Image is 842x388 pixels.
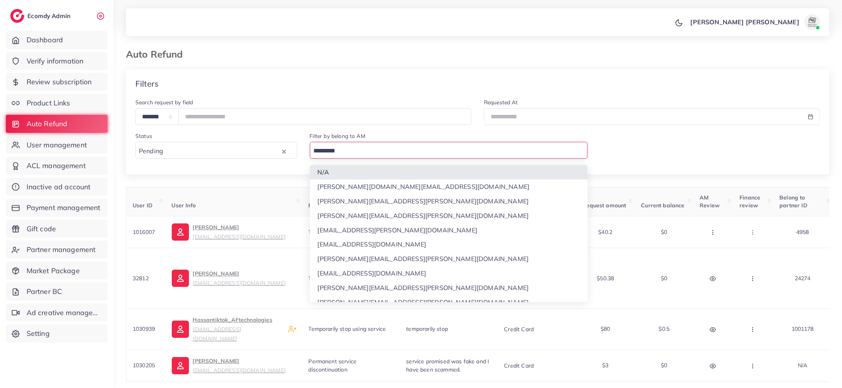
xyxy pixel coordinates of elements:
span: Auto Refund [27,119,68,129]
span: 1030939 [133,325,155,332]
img: ic-user-info.36bf1079.svg [172,270,189,287]
span: Payment management [27,203,101,213]
span: 1030205 [133,362,155,369]
small: [EMAIL_ADDRESS][DOMAIN_NAME] [193,367,286,373]
span: Gift code [27,224,56,234]
input: Search for option [311,145,583,157]
div: Search for option [135,142,297,159]
p: [PERSON_NAME] [193,269,286,288]
img: ic-user-info.36bf1079.svg [172,223,189,241]
span: Inactive ad account [27,182,91,192]
span: Permanent service discontinuation [309,358,357,373]
h2: Ecomdy Admin [27,12,72,20]
span: Setting [27,328,50,339]
span: User Info [172,202,196,209]
p: [PERSON_NAME] [193,356,286,375]
img: ic-user-info.36bf1079.svg [172,321,189,338]
span: 32812 [133,275,149,282]
a: logoEcomdy Admin [10,9,72,23]
a: Partner BC [6,283,108,301]
span: Temporarily stop using service [309,228,386,236]
span: ACL management [27,161,86,171]
a: [PERSON_NAME][EMAIL_ADDRESS][DOMAIN_NAME] [172,269,286,288]
span: Partner BC [27,286,62,297]
span: User ID [133,202,153,209]
span: User management [27,140,87,150]
span: 1016007 [133,228,155,236]
span: Verify information [27,56,84,66]
p: [PERSON_NAME] [PERSON_NAME] [691,17,799,27]
span: Refund reason [309,202,348,209]
span: Product Links [27,98,70,108]
a: Ad creative management [6,304,108,322]
span: Review subscription [27,77,92,87]
a: Auto Refund [6,115,108,133]
div: Search for option [310,142,588,159]
a: Market Package [6,262,108,280]
a: Hassantiktok_AFtechnologies[EMAIL_ADDRESS][DOMAIN_NAME] [172,315,282,343]
img: avatar [804,14,820,30]
small: [EMAIL_ADDRESS][DOMAIN_NAME] [193,326,241,342]
img: ic-user-info.36bf1079.svg [172,357,189,374]
small: [EMAIL_ADDRESS][DOMAIN_NAME] [193,233,286,240]
a: Dashboard [6,31,108,49]
img: logo [10,9,24,23]
span: Ad creative management [27,308,102,318]
span: Temporarily stop using service [309,325,386,332]
p: Hassantiktok_AFtechnologies [193,315,282,343]
span: Dashboard [27,35,63,45]
a: Product Links [6,94,108,112]
a: User management [6,136,108,154]
a: [PERSON_NAME][EMAIL_ADDRESS][DOMAIN_NAME] [172,223,286,241]
a: [PERSON_NAME][EMAIL_ADDRESS][DOMAIN_NAME] [172,356,286,375]
span: Partner management [27,245,96,255]
a: Inactive ad account [6,178,108,196]
a: Review subscription [6,73,108,91]
a: Verify information [6,52,108,70]
a: Payment management [6,199,108,217]
span: Market Package [27,266,80,276]
input: Search for option [166,145,280,157]
a: ACL management [6,157,108,175]
a: Setting [6,325,108,343]
p: [PERSON_NAME] [193,223,286,241]
a: Gift code [6,220,108,238]
small: [EMAIL_ADDRESS][DOMAIN_NAME] [193,279,286,286]
a: Partner management [6,241,108,259]
span: Temporarily stop using service [309,275,386,282]
a: [PERSON_NAME] [PERSON_NAME]avatar [686,14,823,30]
